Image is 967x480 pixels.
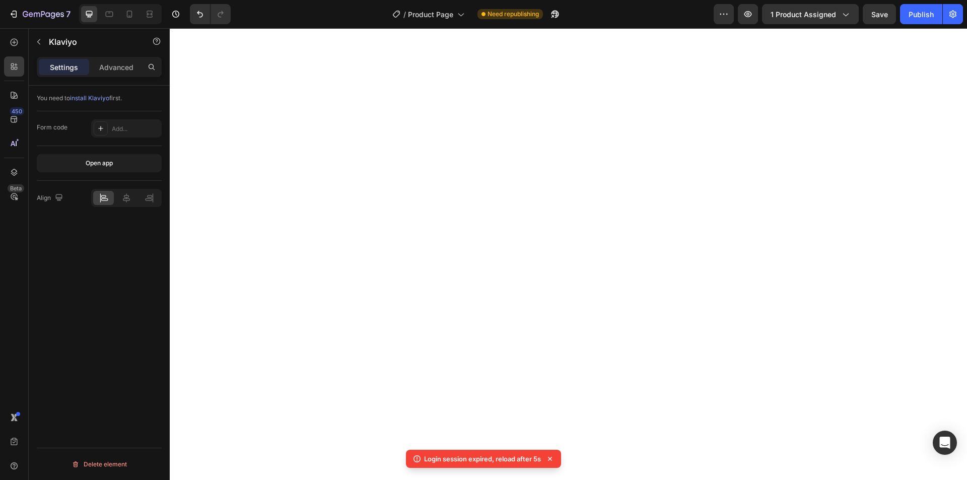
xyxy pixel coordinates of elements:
div: Delete element [72,458,127,470]
span: install Klaviyo [70,94,109,102]
div: You need to first. [37,94,162,103]
button: Save [863,4,896,24]
iframe: Design area [170,28,967,480]
button: Delete element [37,456,162,472]
button: 7 [4,4,75,24]
p: Advanced [99,62,133,73]
p: Klaviyo [49,36,134,48]
div: Publish [909,9,934,20]
span: 1 product assigned [771,9,836,20]
span: Product Page [408,9,453,20]
div: Form code [37,123,67,132]
button: Publish [900,4,942,24]
button: 1 product assigned [762,4,859,24]
p: Login session expired, reload after 5s [424,454,541,464]
p: Settings [50,62,78,73]
p: 7 [66,8,71,20]
div: Beta [8,184,24,192]
div: Undo/Redo [190,4,231,24]
div: Add... [112,124,159,133]
span: Need republishing [488,10,539,19]
button: Open app [37,154,162,172]
span: / [403,9,406,20]
div: Align [37,191,65,205]
div: 450 [10,107,24,115]
span: Save [871,10,888,19]
div: Open Intercom Messenger [933,431,957,455]
div: Open app [86,159,113,168]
